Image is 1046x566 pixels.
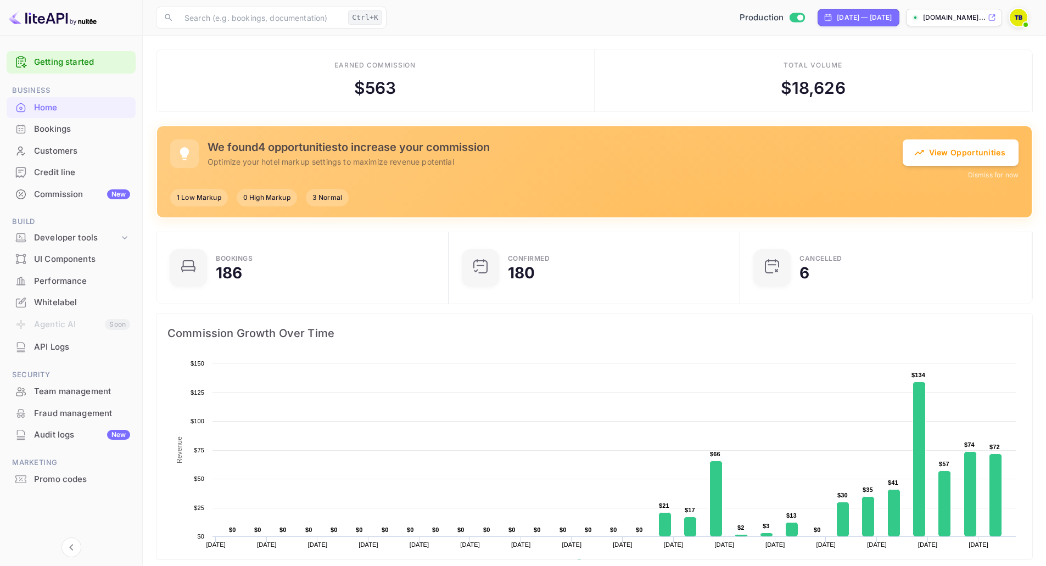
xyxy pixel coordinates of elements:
[911,372,926,378] text: $134
[34,102,130,114] div: Home
[34,407,130,420] div: Fraud management
[508,265,535,281] div: 180
[964,441,975,448] text: $74
[7,337,136,358] div: API Logs
[306,193,349,203] span: 3 Normal
[7,119,136,139] a: Bookings
[178,7,344,29] input: Search (e.g. bookings, documentation)
[585,526,592,533] text: $0
[194,505,204,511] text: $25
[206,541,226,548] text: [DATE]
[7,184,136,205] div: CommissionNew
[560,526,567,533] text: $0
[7,403,136,424] div: Fraud management
[923,13,986,23] p: [DOMAIN_NAME]...
[659,502,669,509] text: $21
[7,141,136,162] div: Customers
[7,292,136,312] a: Whitelabel
[710,451,720,457] text: $66
[34,123,130,136] div: Bookings
[7,469,136,490] div: Promo codes
[7,271,136,291] a: Performance
[7,457,136,469] span: Marketing
[1010,9,1027,26] img: Traveloka B2B
[664,541,684,548] text: [DATE]
[7,97,136,117] a: Home
[34,188,130,201] div: Commission
[7,381,136,402] div: Team management
[331,526,338,533] text: $0
[903,139,1019,166] button: View Opportunities
[7,424,136,445] a: Audit logsNew
[814,526,821,533] text: $0
[237,193,297,203] span: 0 High Markup
[460,541,480,548] text: [DATE]
[685,507,695,513] text: $17
[7,271,136,292] div: Performance
[34,341,130,354] div: API Logs
[799,265,809,281] div: 6
[511,541,531,548] text: [DATE]
[34,145,130,158] div: Customers
[784,60,842,70] div: Total volume
[837,492,848,498] text: $30
[176,436,183,463] text: Revenue
[7,337,136,357] a: API Logs
[888,479,898,486] text: $41
[356,526,363,533] text: $0
[7,403,136,423] a: Fraud management
[34,253,130,266] div: UI Components
[107,189,130,199] div: New
[34,56,130,69] a: Getting started
[816,541,836,548] text: [DATE]
[216,255,253,262] div: Bookings
[34,232,119,244] div: Developer tools
[279,526,287,533] text: $0
[34,166,130,179] div: Credit line
[735,12,809,24] div: Switch to Sandbox mode
[636,526,643,533] text: $0
[562,541,582,548] text: [DATE]
[34,473,130,486] div: Promo codes
[7,249,136,270] div: UI Components
[305,526,312,533] text: $0
[918,541,938,548] text: [DATE]
[382,526,389,533] text: $0
[254,526,261,533] text: $0
[786,512,797,519] text: $13
[508,255,550,262] div: Confirmed
[7,162,136,183] div: Credit line
[191,389,204,396] text: $125
[740,12,784,24] span: Production
[969,541,988,548] text: [DATE]
[968,170,1019,180] button: Dismiss for now
[939,461,949,467] text: $57
[216,265,242,281] div: 186
[610,526,617,533] text: $0
[170,193,228,203] span: 1 Low Markup
[867,541,887,548] text: [DATE]
[7,85,136,97] span: Business
[7,249,136,269] a: UI Components
[7,216,136,228] span: Build
[410,541,429,548] text: [DATE]
[334,60,416,70] div: Earned commission
[7,97,136,119] div: Home
[7,162,136,182] a: Credit line
[34,385,130,398] div: Team management
[483,526,490,533] text: $0
[34,429,130,441] div: Audit logs
[7,51,136,74] div: Getting started
[508,526,516,533] text: $0
[34,296,130,309] div: Whitelabel
[9,9,97,26] img: LiteAPI logo
[7,184,136,204] a: CommissionNew
[7,381,136,401] a: Team management
[737,524,745,531] text: $2
[191,360,204,367] text: $150
[7,424,136,446] div: Audit logsNew
[257,541,277,548] text: [DATE]
[229,526,236,533] text: $0
[348,10,382,25] div: Ctrl+K
[208,156,903,167] p: Optimize your hotel markup settings to maximize revenue potential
